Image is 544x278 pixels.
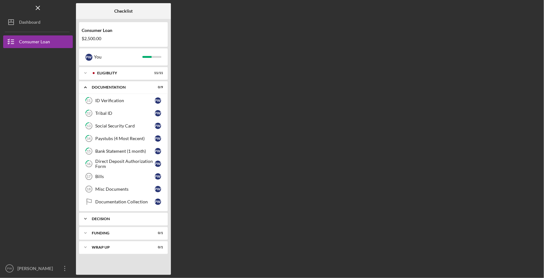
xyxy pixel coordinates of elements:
div: P W [155,110,161,116]
button: PW[PERSON_NAME] [3,262,73,275]
div: P W [155,135,161,142]
a: 16Direct Deposit Authorization FormPW [82,158,165,170]
div: You [94,52,142,62]
tspan: 14 [87,137,91,141]
div: Consumer Loan [82,28,165,33]
div: Misc Documents [95,187,155,192]
a: 15Bank Statement (1 month)PW [82,145,165,158]
div: Documentation [92,85,147,89]
div: P W [155,186,161,192]
div: P W [155,199,161,205]
div: Consumer Loan [19,35,50,50]
text: PW [7,267,12,270]
a: Documentation CollectionPW [82,195,165,208]
div: Documentation Collection [95,199,155,204]
a: 18Misc DocumentsPW [82,183,165,195]
tspan: 18 [87,187,91,191]
div: Decision [92,217,160,221]
div: P W [155,97,161,104]
div: P W [155,148,161,154]
a: 13Social Security CardPW [82,120,165,132]
tspan: 12 [87,111,91,115]
tspan: 15 [87,149,91,153]
div: Bank Statement (1 month) [95,149,155,154]
div: 0 / 9 [152,85,163,89]
div: 0 / 1 [152,231,163,235]
button: Dashboard [3,16,73,28]
div: Tribal ID [95,111,155,116]
b: Checklist [114,9,133,14]
a: 11ID VerificationPW [82,94,165,107]
div: Direct Deposit Authorization Form [95,159,155,169]
tspan: 17 [87,175,91,178]
button: Consumer Loan [3,35,73,48]
div: Bills [95,174,155,179]
a: 17BillsPW [82,170,165,183]
div: Eligiblity [97,71,147,75]
div: 0 / 1 [152,245,163,249]
a: 12Tribal IDPW [82,107,165,120]
div: P W [155,173,161,180]
div: Dashboard [19,16,41,30]
div: [PERSON_NAME] [16,262,57,276]
div: Wrap up [92,245,147,249]
div: Paystubs (4 Most Recent) [95,136,155,141]
tspan: 13 [87,124,91,128]
tspan: 16 [87,162,91,166]
div: Funding [92,231,147,235]
div: Social Security Card [95,123,155,128]
div: 11 / 11 [152,71,163,75]
div: P W [155,161,161,167]
div: P W [85,54,92,61]
tspan: 11 [87,99,91,103]
div: ID Verification [95,98,155,103]
div: P W [155,123,161,129]
a: 14Paystubs (4 Most Recent)PW [82,132,165,145]
div: $2,500.00 [82,36,165,41]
